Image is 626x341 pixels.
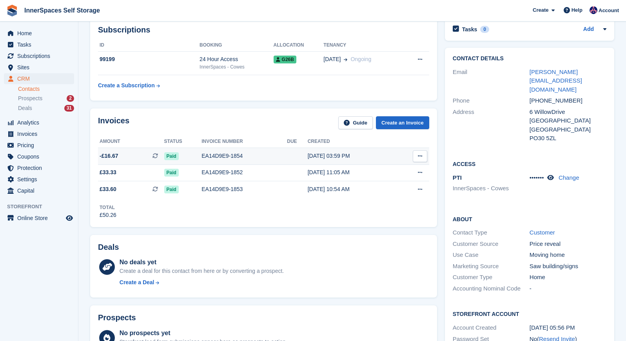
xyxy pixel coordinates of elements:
[4,117,74,128] a: menu
[201,135,287,148] th: Invoice number
[530,134,606,143] div: PO30 5ZL
[453,240,530,249] div: Customer Source
[120,278,154,287] div: Create a Deal
[559,174,579,181] a: Change
[17,117,64,128] span: Analytics
[4,128,74,139] a: menu
[98,78,160,93] a: Create a Subscription
[64,105,74,112] div: 31
[453,68,530,94] div: Email
[338,116,373,129] a: Guide
[530,251,606,260] div: Moving home
[98,135,164,148] th: Amount
[453,108,530,143] div: Address
[599,7,619,14] span: Account
[98,25,429,34] h2: Subscriptions
[17,213,64,224] span: Online Store
[100,204,116,211] div: Total
[453,284,530,293] div: Accounting Nominal Code
[18,85,74,93] a: Contacts
[308,135,395,148] th: Created
[533,6,548,14] span: Create
[18,105,32,112] span: Deals
[164,152,179,160] span: Paid
[480,26,489,33] div: 0
[120,258,284,267] div: No deals yet
[98,313,136,322] h2: Prospects
[453,262,530,271] div: Marketing Source
[21,4,103,17] a: InnerSpaces Self Storage
[530,174,544,181] span: •••••••
[6,5,18,16] img: stora-icon-8386f47178a22dfd0bd8f6a31ec36ba5ce8667c1dd55bd0f319d3a0aa187defe.svg
[18,95,42,102] span: Prospects
[201,152,287,160] div: EA14D9E9-1854
[100,211,116,219] div: £50.26
[308,168,395,177] div: [DATE] 11:05 AM
[530,240,606,249] div: Price reveal
[4,62,74,73] a: menu
[453,228,530,237] div: Contact Type
[274,56,296,63] span: G26B
[572,6,582,14] span: Help
[200,63,274,70] div: InnerSpaces - Cowes
[453,184,530,193] li: InnerSpaces - Cowes
[453,160,606,168] h2: Access
[530,116,606,125] div: [GEOGRAPHIC_DATA]
[120,328,287,338] div: No prospects yet
[98,39,200,52] th: ID
[98,81,155,90] div: Create a Subscription
[583,25,594,34] a: Add
[100,168,116,177] span: £33.33
[17,39,64,50] span: Tasks
[308,152,395,160] div: [DATE] 03:59 PM
[4,51,74,61] a: menu
[453,96,530,105] div: Phone
[100,152,118,160] span: -£16.67
[453,310,606,318] h2: Storefront Account
[350,56,371,62] span: Ongoing
[530,96,606,105] div: [PHONE_NUMBER]
[17,185,64,196] span: Capital
[17,62,64,73] span: Sites
[530,323,606,332] div: [DATE] 05:56 PM
[453,174,462,181] span: PTI
[462,26,477,33] h2: Tasks
[17,140,64,151] span: Pricing
[4,185,74,196] a: menu
[4,73,74,84] a: menu
[530,229,555,236] a: Customer
[18,94,74,103] a: Prospects 2
[164,169,179,177] span: Paid
[453,56,606,62] h2: Contact Details
[17,162,64,173] span: Protection
[200,39,274,52] th: Booking
[201,185,287,193] div: EA14D9E9-1853
[323,39,402,52] th: Tenancy
[453,273,530,282] div: Customer Type
[530,69,582,93] a: [PERSON_NAME][EMAIL_ADDRESS][DOMAIN_NAME]
[453,215,606,223] h2: About
[453,323,530,332] div: Account Created
[17,73,64,84] span: CRM
[17,51,64,61] span: Subscriptions
[17,128,64,139] span: Invoices
[4,28,74,39] a: menu
[120,278,284,287] a: Create a Deal
[17,151,64,162] span: Coupons
[120,267,284,275] div: Create a deal for this contact from here or by converting a prospect.
[530,108,606,117] div: 6 WillowDrive
[98,243,119,252] h2: Deals
[4,140,74,151] a: menu
[530,284,606,293] div: -
[287,135,307,148] th: Due
[530,262,606,271] div: Saw building/signs
[200,55,274,63] div: 24 Hour Access
[308,185,395,193] div: [DATE] 10:54 AM
[376,116,429,129] a: Create an Invoice
[65,213,74,223] a: Preview store
[4,213,74,224] a: menu
[7,203,78,211] span: Storefront
[17,174,64,185] span: Settings
[201,168,287,177] div: EA14D9E9-1852
[4,162,74,173] a: menu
